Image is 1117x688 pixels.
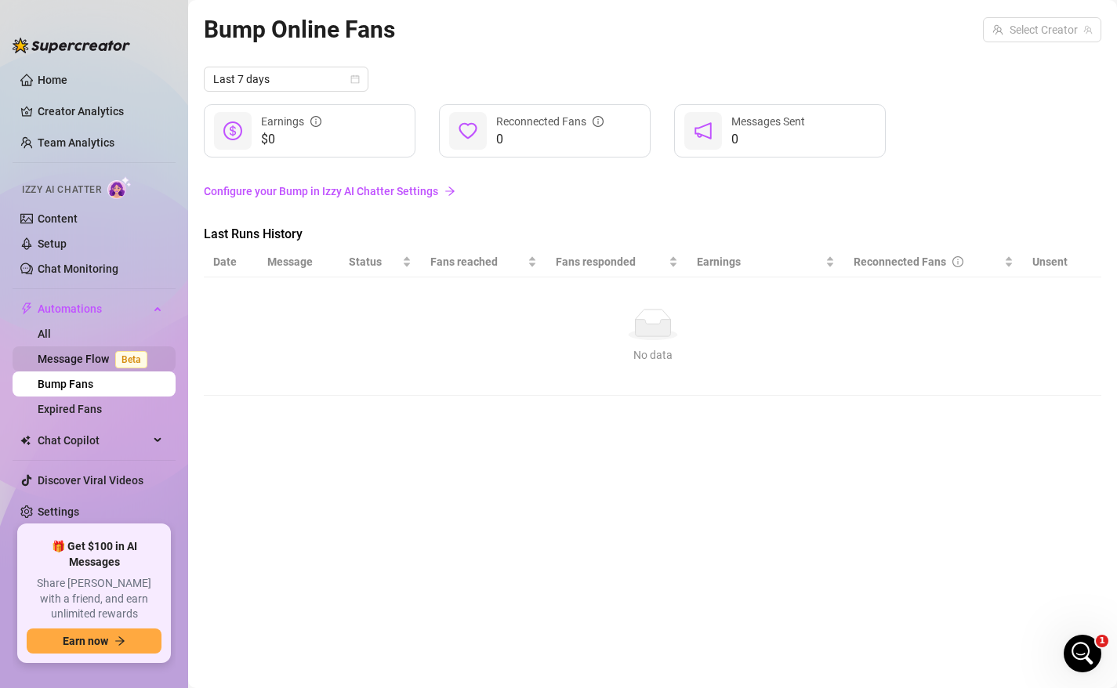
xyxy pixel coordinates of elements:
[38,474,143,487] a: Discover Viral Videos
[310,116,321,127] span: info-circle
[270,25,298,53] div: Close
[38,296,149,321] span: Automations
[731,130,805,149] span: 0
[198,25,229,56] img: Profile image for Ella
[259,528,289,539] span: News
[444,186,455,197] span: arrow-right
[27,628,161,654] button: Earn nowarrow-right
[204,183,1101,200] a: Configure your Bump in Izzy AI Chatter Settings
[219,346,1086,364] div: No data
[38,378,93,390] a: Bump Fans
[78,489,157,552] button: Messages
[1096,635,1108,647] span: 1
[204,247,258,277] th: Date
[687,247,844,277] th: Earnings
[107,176,132,199] img: AI Chatter
[731,115,805,128] span: Messages Sent
[31,111,282,138] p: Hi Mistress 👋
[496,113,604,130] div: Reconnected Fans
[258,247,339,277] th: Message
[32,197,281,214] div: Recent message
[20,435,31,446] img: Chat Copilot
[261,130,321,149] span: $0
[183,528,209,539] span: Help
[556,253,665,270] span: Fans responded
[38,328,51,340] a: All
[38,74,67,86] a: Home
[38,403,102,415] a: Expired Fans
[694,121,713,140] span: notification
[459,121,477,140] span: heart
[1083,25,1093,34] span: team
[114,635,125,646] span: arrow-right
[91,528,145,539] span: Messages
[38,353,154,365] a: Message FlowBeta
[213,67,359,91] span: Last 7 days
[546,247,687,277] th: Fans responded
[38,99,163,124] a: Creator Analytics
[223,121,242,140] span: dollar
[38,428,149,453] span: Chat Copilot
[27,539,161,570] span: 🎁 Get $100 in AI Messages
[496,130,604,149] span: 0
[38,505,79,518] a: Settings
[32,310,281,342] button: Find a time
[430,253,524,270] span: Fans reached
[63,635,108,647] span: Earn now
[115,351,147,368] span: Beta
[38,212,78,225] a: Content
[88,484,171,502] div: Improvement
[38,237,67,250] a: Setup
[593,116,604,127] span: info-circle
[157,489,235,552] button: Help
[227,25,259,56] img: Profile image for Giselle
[261,113,321,130] div: Earnings
[854,253,1002,270] div: Reconnected Fans
[32,221,63,252] img: Profile image for Giselle
[349,253,399,270] span: Status
[31,31,136,53] img: logo
[16,208,297,266] div: Profile image for GiselleHey, You no longer need to ask us to enable [PERSON_NAME] — you can do i...
[22,183,101,197] span: Izzy AI Chatter
[1064,635,1101,672] iframe: Intercom live chat
[168,25,199,56] img: Profile image for Yoni
[204,176,1101,206] a: Configure your Bump in Izzy AI Chatter Settingsarrow-right
[952,256,963,267] span: info-circle
[110,237,161,253] div: • 15h ago
[421,247,546,277] th: Fans reached
[1023,247,1077,277] th: Unsent
[350,74,360,84] span: calendar
[204,225,467,244] span: Last Runs History
[70,237,107,253] div: Giselle
[20,302,33,315] span: thunderbolt
[32,288,281,304] div: Schedule a FREE consulting call:
[697,253,822,270] span: Earnings
[204,11,395,48] article: Bump Online Fans
[16,361,298,560] div: Izzy just got smarter and safer ✨UpdateImprovement
[16,362,297,472] img: Izzy just got smarter and safer ✨
[31,138,282,165] p: How can we help?
[235,489,314,552] button: News
[38,263,118,275] a: Chat Monitoring
[38,136,114,149] a: Team Analytics
[13,38,130,53] img: logo-BBDzfeDw.svg
[16,184,298,266] div: Recent messageProfile image for GiselleHey, You no longer need to ask us to enable [PERSON_NAME] ...
[21,528,56,539] span: Home
[32,484,82,502] div: Update
[27,576,161,622] span: Share [PERSON_NAME] with a friend, and earn unlimited rewards
[339,247,421,277] th: Status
